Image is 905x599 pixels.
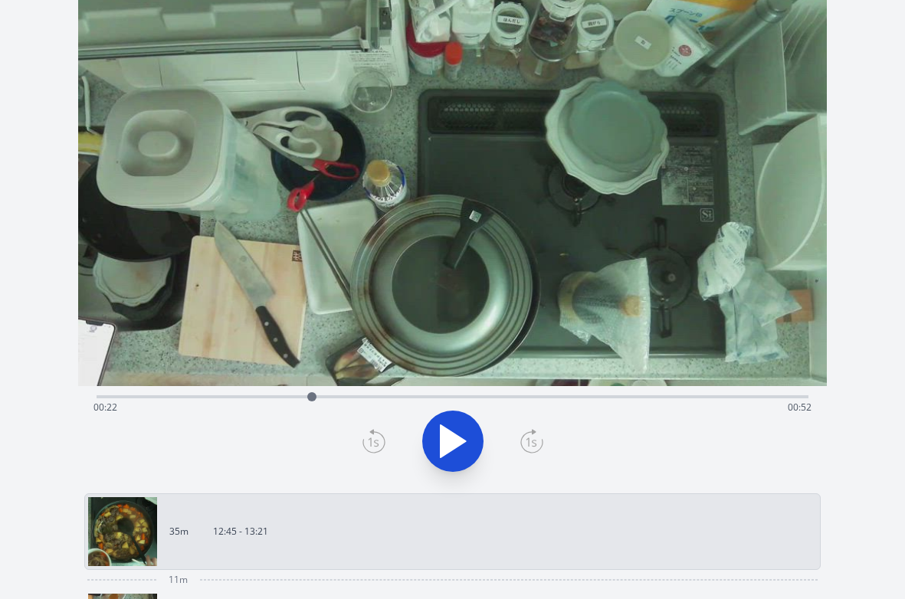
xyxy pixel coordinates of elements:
[213,525,268,538] p: 12:45 - 13:21
[88,497,157,566] img: 250828034639_thumb.jpeg
[93,401,117,414] span: 00:22
[169,574,188,586] span: 11m
[169,525,189,538] p: 35m
[788,401,812,414] span: 00:52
